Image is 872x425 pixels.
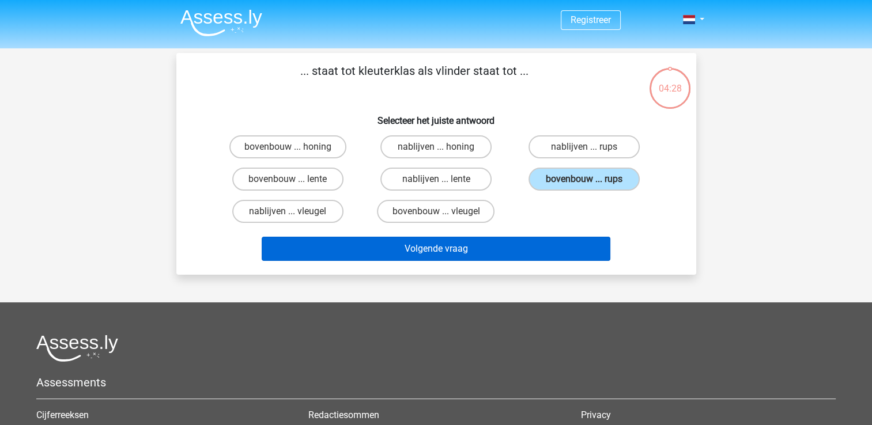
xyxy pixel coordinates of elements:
label: nablijven ... lente [380,168,492,191]
label: nablijven ... rups [529,135,640,158]
img: Assessly logo [36,335,118,362]
h5: Assessments [36,375,836,389]
p: ... staat tot kleuterklas als vlinder staat tot ... [195,62,635,97]
img: Assessly [180,9,262,36]
label: nablijven ... vleugel [232,200,343,223]
label: bovenbouw ... vleugel [377,200,494,223]
label: bovenbouw ... lente [232,168,343,191]
h6: Selecteer het juiste antwoord [195,106,678,126]
a: Cijferreeksen [36,409,89,420]
a: Registreer [571,14,611,25]
label: bovenbouw ... honing [229,135,346,158]
div: 04:28 [648,67,692,96]
label: bovenbouw ... rups [529,168,640,191]
button: Volgende vraag [262,237,610,261]
a: Privacy [581,409,611,420]
a: Redactiesommen [308,409,379,420]
label: nablijven ... honing [380,135,492,158]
